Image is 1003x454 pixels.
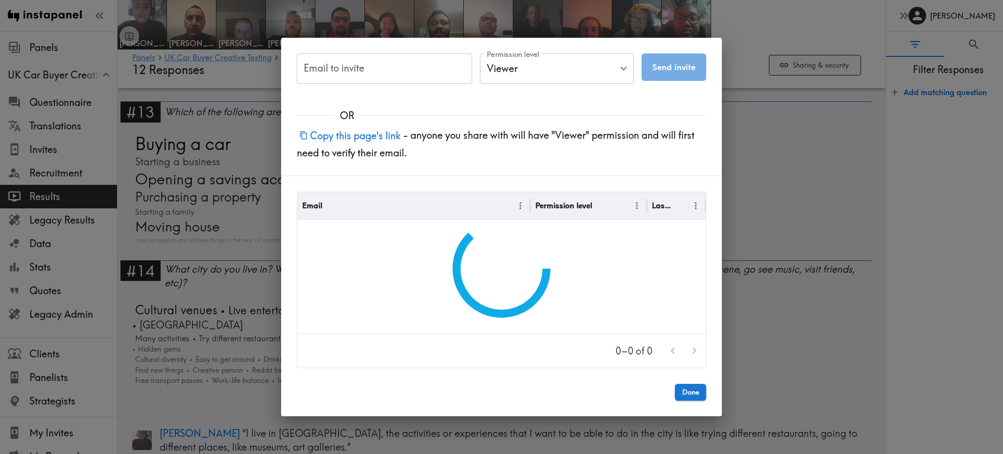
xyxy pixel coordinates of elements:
button: Copy this page's link [297,125,403,146]
div: Viewer [480,53,634,84]
div: Last Viewed [652,201,672,210]
button: Sort [323,198,338,213]
button: Menu [688,198,703,213]
button: Menu [629,198,645,213]
button: Menu [513,198,528,213]
button: Send invite [642,53,706,81]
div: Permission level [535,201,592,210]
div: - anyone you share with will have "Viewer" permission and will first need to verify their email. [281,123,722,176]
div: Email [302,201,322,210]
label: Permission level [487,49,539,60]
p: 0–0 of 0 [616,344,652,358]
button: Sort [673,198,689,213]
button: Sort [593,198,608,213]
span: OR [335,109,359,123]
button: Done [675,384,706,401]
